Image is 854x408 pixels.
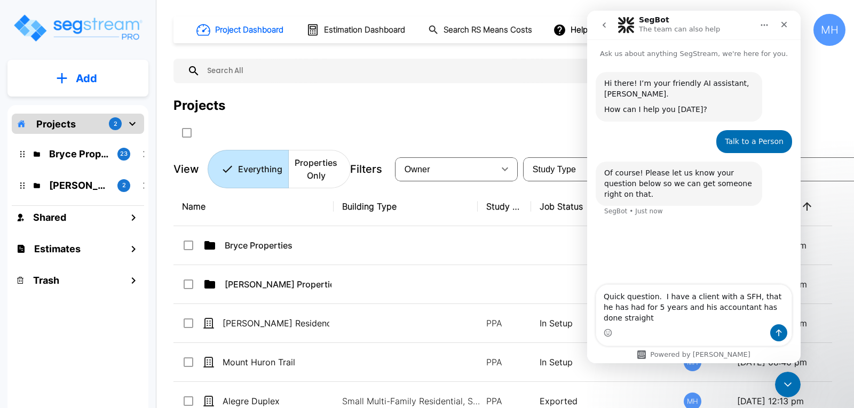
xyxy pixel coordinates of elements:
h1: Trash [33,273,59,287]
p: Mount Huron Trail [223,356,329,369]
p: Alegre Duplex [223,395,329,407]
p: Projects [36,117,76,131]
p: View [173,161,199,177]
p: PPA [486,356,523,369]
div: Platform [208,150,351,188]
th: Study Type [478,187,531,226]
h1: Project Dashboard [215,24,283,36]
div: Select [525,154,580,184]
h1: Estimation Dashboard [324,24,405,36]
button: SelectAll [176,122,197,143]
iframe: Intercom live chat [775,372,801,397]
p: Bryce Properties [225,239,331,252]
button: Properties Only [288,150,351,188]
p: Properties Only [295,156,337,182]
iframe: Intercom live chat [587,11,801,363]
button: Estimation Dashboard [302,19,411,41]
p: Exported [540,395,667,407]
button: Everything [208,150,289,188]
span: Owner [405,165,430,174]
h1: Shared [33,210,66,225]
p: PPA [486,317,523,330]
p: Small Multi-Family Residential, Small Multi-Family Residential Site [342,395,486,407]
th: Building Type [334,187,478,226]
p: In Setup [540,317,667,330]
p: Bryce Properties [49,147,109,161]
th: Name [173,187,334,226]
p: 2 [122,181,126,190]
p: 23 [120,149,128,158]
p: Everything [238,163,282,175]
button: Project Dashboard [192,18,289,42]
th: Job Status [531,187,675,226]
p: Add [76,70,97,86]
button: Help Center [551,20,620,40]
button: Add [7,63,148,94]
p: Filters [350,161,382,177]
div: Projects [173,96,225,115]
h1: Estimates [34,242,81,256]
input: Search All [200,59,638,83]
p: 2 [114,119,117,129]
p: [PERSON_NAME] Residence [223,317,329,330]
p: [DATE] 12:13 pm [737,395,837,407]
div: MH [813,14,845,46]
h1: Search RS Means Costs [444,24,532,36]
p: PPA [486,395,523,407]
p: [PERSON_NAME] Properties [225,278,331,291]
p: In Setup [540,356,667,369]
img: Logo [12,13,143,43]
span: Study Type [533,165,576,174]
p: Romero Properties [49,178,109,193]
button: Search RS Means Costs [424,20,538,41]
div: Select [397,154,494,184]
